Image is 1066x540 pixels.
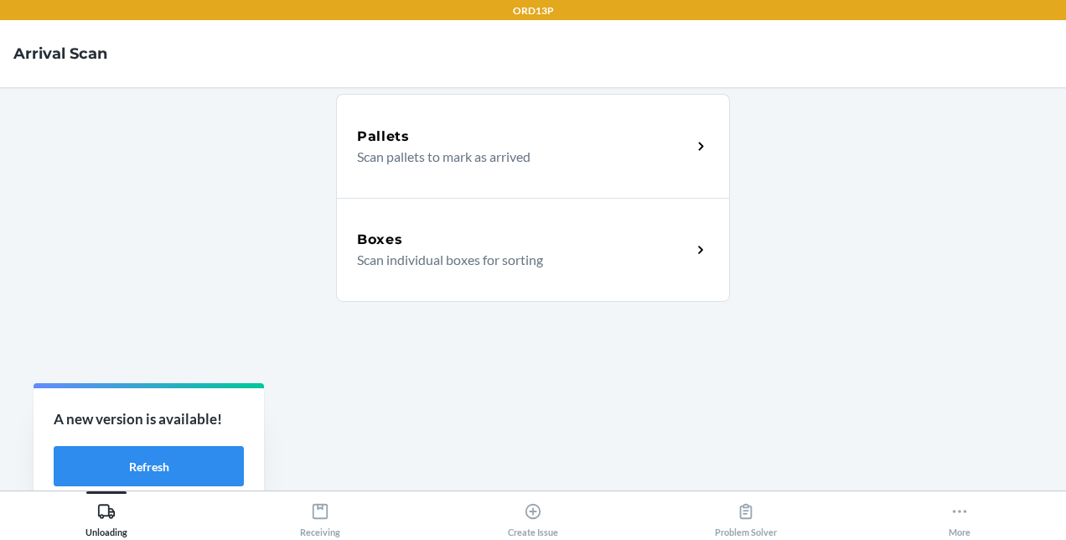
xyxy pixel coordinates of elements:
button: Create Issue [427,491,639,537]
div: Create Issue [508,496,558,537]
p: Scan individual boxes for sorting [357,250,678,270]
div: Problem Solver [715,496,777,537]
div: Receiving [300,496,340,537]
div: Unloading [85,496,127,537]
h5: Pallets [357,127,410,147]
p: ORD13P [513,3,554,18]
h4: Arrival Scan [13,43,107,65]
a: BoxesScan individual boxes for sorting [336,198,730,302]
button: Receiving [213,491,426,537]
button: Problem Solver [639,491,852,537]
div: More [949,496,970,537]
button: More [853,491,1066,537]
button: Refresh [54,446,244,486]
h5: Boxes [357,230,403,250]
a: PalletsScan pallets to mark as arrived [336,94,730,198]
p: Scan pallets to mark as arrived [357,147,678,167]
p: A new version is available! [54,408,244,430]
